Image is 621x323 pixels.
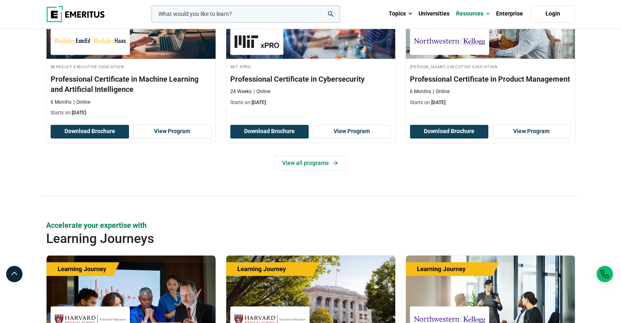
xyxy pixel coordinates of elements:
[46,230,522,247] h2: Learning Journeys
[151,5,340,22] input: woocommerce-product-search-field-0
[51,109,211,116] p: Starts on:
[530,5,575,22] a: Login
[410,63,571,70] h4: [PERSON_NAME] Executive Education
[275,155,346,171] a: View all programs
[230,74,391,84] h3: Professional Certificate in Cybersecurity
[51,63,211,70] h4: Berkeley Executive Education
[230,88,252,95] p: 24 Weeks
[46,220,575,230] p: Accelerate your expertise with
[433,88,450,95] p: Online
[410,88,431,95] p: 6 Months
[51,74,211,94] h3: Professional Certificate in Machine Learning and Artificial Intelligence
[252,100,266,105] span: [DATE]
[51,99,71,106] p: 6 Months
[72,110,86,116] span: [DATE]
[431,100,445,105] span: [DATE]
[230,125,309,138] button: Download Brochure
[410,99,571,106] p: Starts on:
[254,88,270,95] p: Online
[313,125,391,138] a: View Program
[414,32,485,51] img: Kellogg Executive Education
[51,125,129,138] button: Download Brochure
[230,99,391,106] p: Starts on:
[55,32,126,51] img: Berkeley Executive Education
[234,32,279,51] img: MIT xPRO
[492,125,571,138] a: View Program
[133,125,211,138] a: View Program
[410,125,488,138] button: Download Brochure
[230,63,391,70] h4: MIT xPRO
[410,74,571,84] h3: Professional Certificate in Product Management
[73,99,90,106] p: Online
